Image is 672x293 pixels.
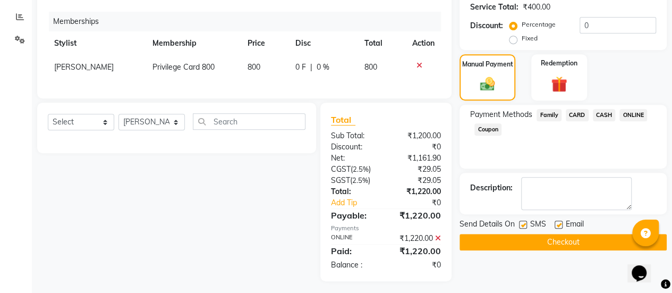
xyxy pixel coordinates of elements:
img: _cash.svg [475,76,500,93]
label: Fixed [522,34,538,43]
span: SGST [331,175,350,185]
div: ₹1,220.00 [386,186,449,197]
span: 0 F [295,62,306,73]
th: Disc [289,31,358,55]
div: Net: [323,153,386,164]
span: Coupon [474,123,501,136]
span: 2.5% [352,176,368,185]
span: 0 % [317,62,329,73]
div: Discount: [323,141,386,153]
a: Add Tip [323,197,396,208]
span: SMS [530,219,546,232]
div: ( ) [323,164,386,175]
div: ₹1,220.00 [386,245,449,257]
span: Total [331,114,355,125]
img: _gift.svg [546,74,572,94]
span: 800 [364,62,377,72]
div: Sub Total: [323,130,386,141]
div: ₹29.05 [386,175,449,186]
label: Redemption [541,58,577,68]
div: Total: [323,186,386,197]
div: ₹0 [386,141,449,153]
span: Payment Methods [470,109,532,120]
div: Discount: [470,20,503,31]
label: Percentage [522,20,556,29]
th: Membership [146,31,241,55]
input: Search [193,113,305,130]
iframe: chat widget [627,250,661,282]
span: 2.5% [353,165,369,173]
button: Checkout [460,234,667,250]
div: Paid: [323,245,386,257]
div: Payments [331,224,441,233]
div: ₹0 [396,197,449,208]
div: ₹0 [386,259,449,271]
span: Email [566,219,584,232]
div: ₹29.05 [386,164,449,175]
div: ₹1,220.00 [386,209,449,222]
span: CGST [331,164,351,174]
div: Service Total: [470,2,518,13]
div: ₹1,200.00 [386,130,449,141]
div: ₹1,161.90 [386,153,449,164]
span: 800 [248,62,260,72]
div: Balance : [323,259,386,271]
div: Payable: [323,209,386,222]
div: ( ) [323,175,386,186]
th: Total [358,31,406,55]
th: Stylist [48,31,146,55]
span: Send Details On [460,219,515,232]
div: ONLINE [323,233,386,244]
span: CARD [566,109,589,121]
span: [PERSON_NAME] [54,62,114,72]
div: Description: [470,182,513,194]
span: | [310,62,312,73]
span: ONLINE [619,109,647,121]
label: Manual Payment [462,60,513,69]
div: Memberships [49,12,449,31]
span: CASH [593,109,616,121]
div: ₹400.00 [523,2,550,13]
span: Privilege Card 800 [152,62,215,72]
div: ₹1,220.00 [386,233,449,244]
th: Action [406,31,441,55]
th: Price [241,31,289,55]
span: Family [537,109,562,121]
